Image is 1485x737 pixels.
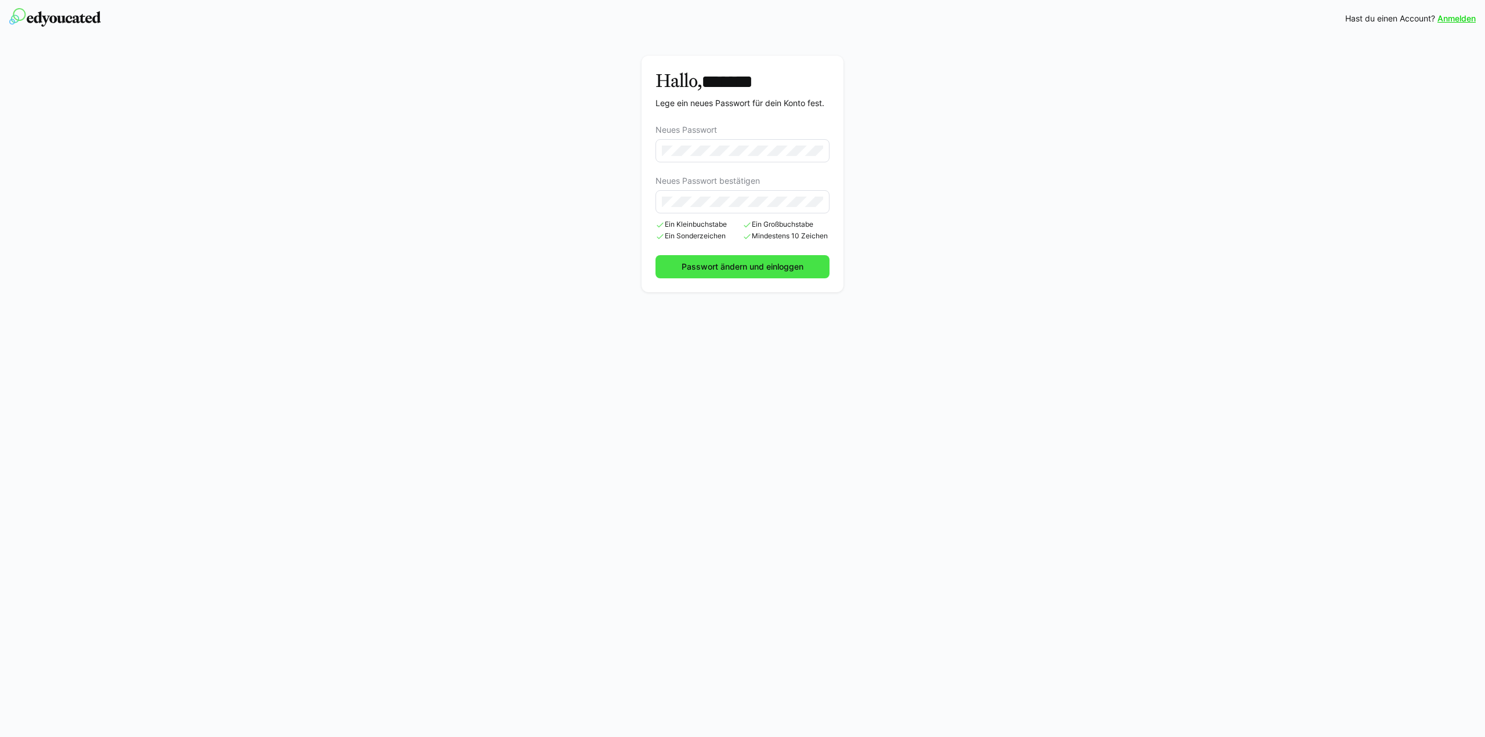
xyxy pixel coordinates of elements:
span: Hast du einen Account? [1345,13,1435,24]
p: Lege ein neues Passwort für dein Konto fest. [655,97,824,109]
span: Neues Passwort bestätigen [655,176,760,186]
button: Passwort ändern und einloggen [655,255,830,278]
span: Ein Sonderzeichen [655,232,742,241]
span: Mindestens 10 Zeichen [742,232,830,241]
span: Passwort ändern und einloggen [680,261,805,273]
span: Ein Kleinbuchstabe [655,220,742,230]
span: Ein Großbuchstabe [742,220,830,230]
img: edyoucated [9,8,101,27]
h3: Hallo, [655,70,824,93]
a: Anmelden [1437,13,1476,24]
span: Neues Passwort [655,125,717,135]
